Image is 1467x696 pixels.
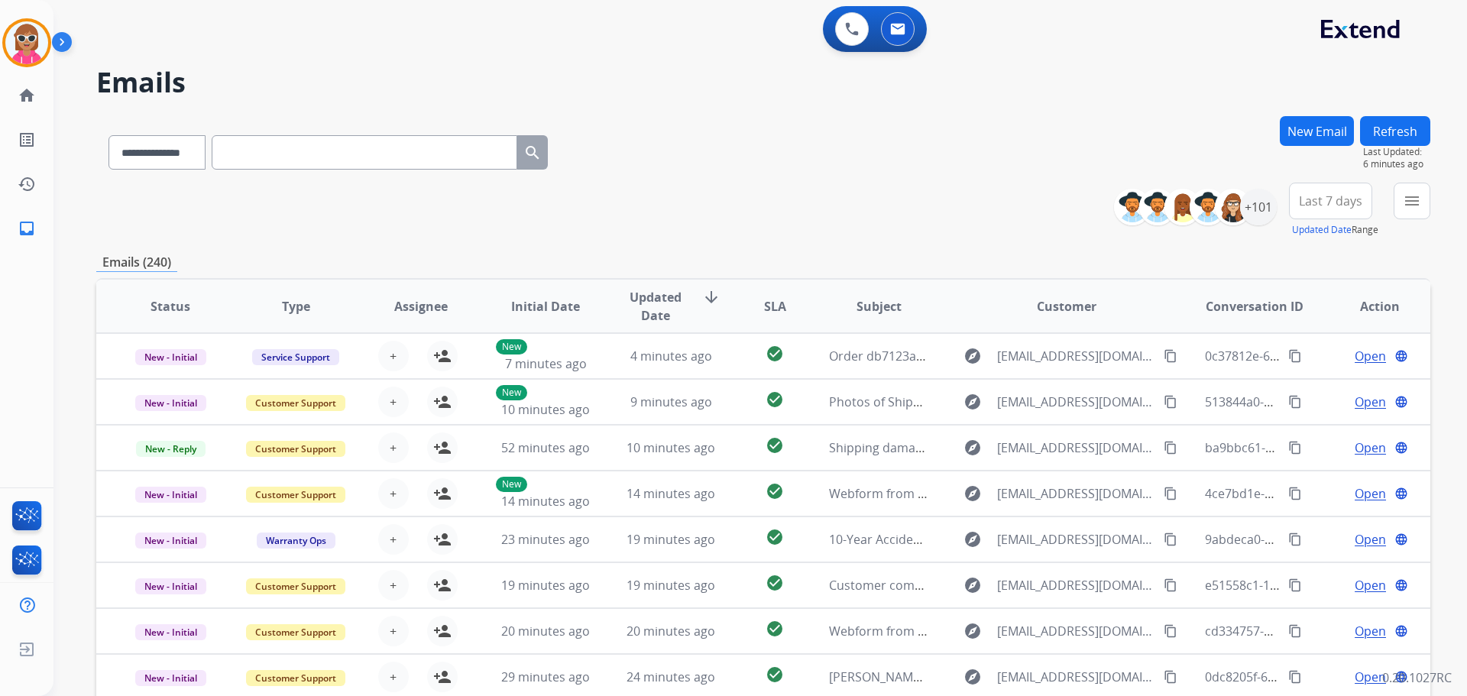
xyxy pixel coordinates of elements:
span: Open [1355,393,1386,411]
mat-icon: content_copy [1288,441,1302,455]
mat-icon: person_add [433,530,452,549]
span: 19 minutes ago [627,531,715,548]
th: Action [1305,280,1430,333]
span: 20 minutes ago [501,623,590,639]
span: New - Initial [135,624,206,640]
mat-icon: content_copy [1164,670,1177,684]
mat-icon: explore [963,393,982,411]
span: Customer Support [246,441,345,457]
mat-icon: check_circle [766,620,784,638]
mat-icon: content_copy [1164,441,1177,455]
span: Conversation ID [1206,297,1303,316]
img: avatar [5,21,48,64]
span: + [390,576,397,594]
mat-icon: person_add [433,576,452,594]
span: 10 minutes ago [627,439,715,456]
mat-icon: language [1394,487,1408,500]
span: Shipping damage [829,439,929,456]
span: Order db7123a1-8a56-4809-a4a0-99544120b639 [829,348,1104,364]
mat-icon: inbox [18,219,36,238]
span: Range [1292,223,1378,236]
span: Warranty Ops [257,533,335,549]
mat-icon: explore [963,347,982,365]
span: Photos of Shipping Box [829,393,963,410]
span: Last Updated: [1363,146,1430,158]
mat-icon: content_copy [1164,624,1177,638]
button: + [378,341,409,371]
span: Initial Date [511,297,580,316]
mat-icon: explore [963,439,982,457]
span: + [390,347,397,365]
span: 4 minutes ago [630,348,712,364]
p: New [496,339,527,354]
button: + [378,432,409,463]
span: [EMAIL_ADDRESS][DOMAIN_NAME] [997,530,1154,549]
span: + [390,393,397,411]
mat-icon: content_copy [1164,395,1177,409]
mat-icon: person_add [433,484,452,503]
span: Open [1355,347,1386,365]
div: +101 [1240,189,1277,225]
span: 513844a0-7f05-47f5-a46f-d32821c102ec [1205,393,1430,410]
span: Webform from [EMAIL_ADDRESS][DOMAIN_NAME] on [DATE] [829,485,1175,502]
mat-icon: menu [1403,192,1421,210]
span: Customer Support [246,624,345,640]
h2: Emails [96,67,1430,98]
button: New Email [1280,116,1354,146]
span: 29 minutes ago [501,668,590,685]
mat-icon: explore [963,530,982,549]
span: 24 minutes ago [627,668,715,685]
span: [EMAIL_ADDRESS][DOMAIN_NAME] [997,668,1154,686]
span: Customer [1037,297,1096,316]
p: New [496,477,527,492]
span: [EMAIL_ADDRESS][DOMAIN_NAME] [997,484,1154,503]
mat-icon: check_circle [766,574,784,592]
span: 10-Year Accidental Premier Mattress Coverage [829,531,1096,548]
span: 0dc8205f-6034-4b16-a7c6-1cb19f221884 [1205,668,1434,685]
span: Open [1355,530,1386,549]
mat-icon: language [1394,395,1408,409]
span: + [390,530,397,549]
span: [EMAIL_ADDRESS][DOMAIN_NAME] [997,393,1154,411]
span: + [390,484,397,503]
span: 23 minutes ago [501,531,590,548]
span: 4ce7bd1e-04ad-493d-b878-45056d7b91ba [1205,485,1446,502]
span: ba9bbc61-e5f4-43a5-ab52-48a377bc0cdf [1205,439,1436,456]
span: Last 7 days [1299,198,1362,204]
span: SLA [764,297,786,316]
span: 9 minutes ago [630,393,712,410]
span: New - Initial [135,487,206,503]
span: [PERSON_NAME] tire claim [829,668,980,685]
mat-icon: check_circle [766,482,784,500]
mat-icon: search [523,144,542,162]
mat-icon: check_circle [766,436,784,455]
span: Type [282,297,310,316]
mat-icon: content_copy [1288,670,1302,684]
p: 0.20.1027RC [1382,668,1452,687]
span: Open [1355,439,1386,457]
mat-icon: language [1394,624,1408,638]
button: Updated Date [1292,224,1352,236]
span: Customer Support [246,670,345,686]
mat-icon: content_copy [1164,487,1177,500]
button: + [378,616,409,646]
mat-icon: history [18,175,36,193]
mat-icon: list_alt [18,131,36,149]
span: + [390,668,397,686]
mat-icon: language [1394,533,1408,546]
span: 0c37812e-62a0-4f01-9e45-7e5422a0bf9d [1205,348,1435,364]
mat-icon: check_circle [766,390,784,409]
mat-icon: content_copy [1288,487,1302,500]
span: 19 minutes ago [627,577,715,594]
span: cd334757-b8bc-45a1-93a6-c9a68ec665a2 [1205,623,1439,639]
button: + [378,387,409,417]
mat-icon: person_add [433,347,452,365]
span: 6 minutes ago [1363,158,1430,170]
mat-icon: content_copy [1164,349,1177,363]
span: [EMAIL_ADDRESS][DOMAIN_NAME] [997,347,1154,365]
span: [EMAIL_ADDRESS][DOMAIN_NAME] [997,576,1154,594]
mat-icon: check_circle [766,345,784,363]
span: [EMAIL_ADDRESS][DOMAIN_NAME] [997,622,1154,640]
span: New - Initial [135,349,206,365]
button: Last 7 days [1289,183,1372,219]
